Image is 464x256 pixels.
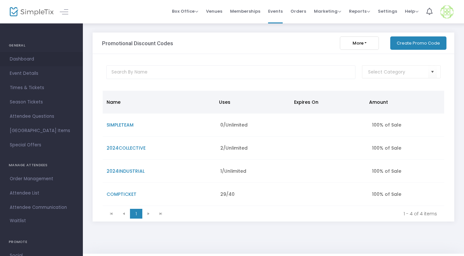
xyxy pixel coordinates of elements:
[372,191,401,197] span: 100% of Sale
[206,3,222,20] span: Venues
[9,236,74,249] h4: PROMOTE
[372,145,401,151] span: 100% of Sale
[10,55,73,63] span: Dashboard
[107,168,145,174] span: 2024INDUSTRIAL
[268,3,283,20] span: Events
[130,209,142,219] span: Page 1
[172,8,198,14] span: Box Office
[107,145,146,151] span: 2024COLLECTIVE
[172,210,437,217] kendo-pager-info: 1 - 4 of 4 items
[103,91,444,206] div: Data table
[10,84,73,92] span: Times & Tickets
[220,145,248,151] span: 2/Unlimited
[372,168,401,174] span: 100% of Sale
[294,99,318,105] span: Expires On
[107,99,121,105] span: Name
[368,69,428,75] input: NO DATA FOUND
[106,65,355,79] input: Search By Name
[220,168,246,174] span: 1/Unlimited
[9,39,74,52] h4: GENERAL
[220,122,248,128] span: 0/Unlimited
[314,8,341,14] span: Marketing
[372,122,401,128] span: 100% of Sale
[369,99,388,105] span: Amount
[349,8,370,14] span: Reports
[428,65,437,79] button: Select
[405,8,419,14] span: Help
[10,112,73,121] span: Attendee Questions
[10,218,26,224] span: Waitlist
[219,99,230,105] span: Uses
[340,36,379,50] button: More
[10,141,73,149] span: Special Offers
[10,189,73,197] span: Attendee List
[10,127,73,135] span: [GEOGRAPHIC_DATA] Items
[390,36,446,50] button: Create Promo Code
[10,98,73,106] span: Season Tickets
[10,175,73,183] span: Order Management
[10,69,73,78] span: Event Details
[290,3,306,20] span: Orders
[378,3,397,20] span: Settings
[107,191,136,197] span: COMPTICKET
[10,203,73,212] span: Attendee Communication
[107,122,134,128] span: SIMPLETEAM
[9,159,74,172] h4: MANAGE ATTENDEES
[102,40,173,47] h3: Promotional Discount Codes
[220,191,235,197] span: 29/40
[230,3,260,20] span: Memberships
